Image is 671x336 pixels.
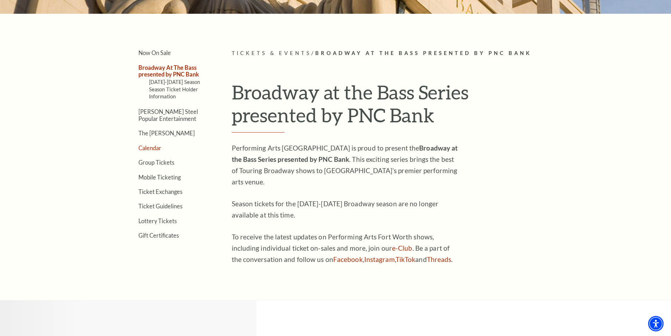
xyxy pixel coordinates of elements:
[232,144,458,163] strong: Broadway at the Bass Series presented by PNC Bank
[138,159,174,166] a: Group Tickets
[138,188,182,195] a: Ticket Exchanges
[232,142,461,188] p: Performing Arts [GEOGRAPHIC_DATA] is proud to present the . This exciting series brings the best ...
[138,174,181,181] a: Mobile Ticketing
[648,316,664,331] div: Accessibility Menu
[138,64,199,78] a: Broadway At The Bass presented by PNC Bank
[138,108,198,122] a: [PERSON_NAME] Steel Popular Entertainment
[364,255,395,263] a: Instagram - open in a new tab
[138,203,182,209] a: Ticket Guidelines
[396,255,416,263] a: TikTok - open in a new tab
[392,244,412,252] a: e-Club
[232,198,461,221] p: Season tickets for the [DATE]-[DATE] Broadway season are no longer available at this time.
[138,218,177,224] a: Lottery Tickets
[232,81,554,133] h1: Broadway at the Bass Series presented by PNC Bank
[232,231,461,265] p: To receive the latest updates on Performing Arts Fort Worth shows, including individual ticket on...
[333,255,363,263] a: Facebook - open in a new tab
[427,255,452,263] a: Threads - open in a new tab
[232,50,312,56] span: Tickets & Events
[149,86,198,99] a: Season Ticket Holder Information
[138,49,171,56] a: Now On Sale
[149,79,200,85] a: [DATE]-[DATE] Season
[315,50,532,56] span: Broadway At The Bass presented by PNC Bank
[138,232,179,239] a: Gift Certificates
[138,130,195,136] a: The [PERSON_NAME]
[232,49,554,58] p: /
[138,145,161,151] a: Calendar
